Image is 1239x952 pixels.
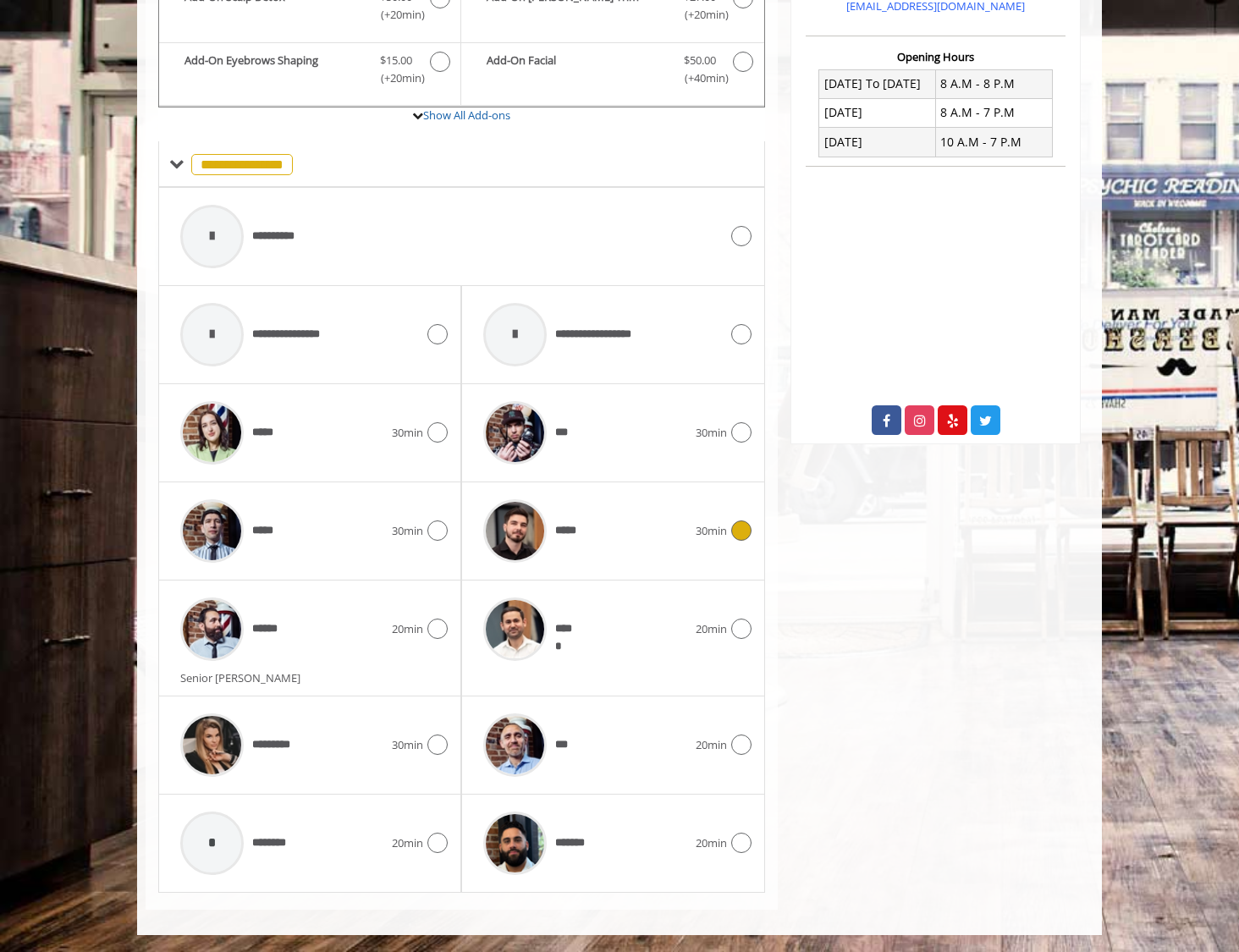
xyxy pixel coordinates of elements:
span: 30min [392,736,423,754]
span: (+20min ) [372,6,421,24]
td: [DATE] To [DATE] [819,69,936,98]
span: 30min [392,424,423,442]
td: 8 A.M - 7 P.M [935,98,1052,127]
h3: Opening Hours [806,51,1066,63]
span: (+20min ) [675,6,724,24]
span: Senior [PERSON_NAME] [180,670,309,685]
span: (+40min ) [675,69,724,87]
a: Show All Add-ons [423,107,510,123]
span: 20min [392,834,423,852]
label: Add-On Eyebrows Shaping [168,52,452,91]
label: Add-On Facial [470,52,755,91]
span: 20min [696,834,727,852]
span: 20min [696,736,727,754]
td: [DATE] [819,98,936,127]
span: (+20min ) [372,69,421,87]
td: 10 A.M - 7 P.M [935,128,1052,157]
span: 20min [392,620,423,638]
b: Add-On Facial [487,52,666,87]
span: $50.00 [684,52,716,69]
td: [DATE] [819,128,936,157]
td: 8 A.M - 8 P.M [935,69,1052,98]
b: Add-On Eyebrows Shaping [184,52,363,87]
span: 30min [392,522,423,540]
span: 30min [696,424,727,442]
span: 30min [696,522,727,540]
span: $15.00 [380,52,412,69]
span: 20min [696,620,727,638]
